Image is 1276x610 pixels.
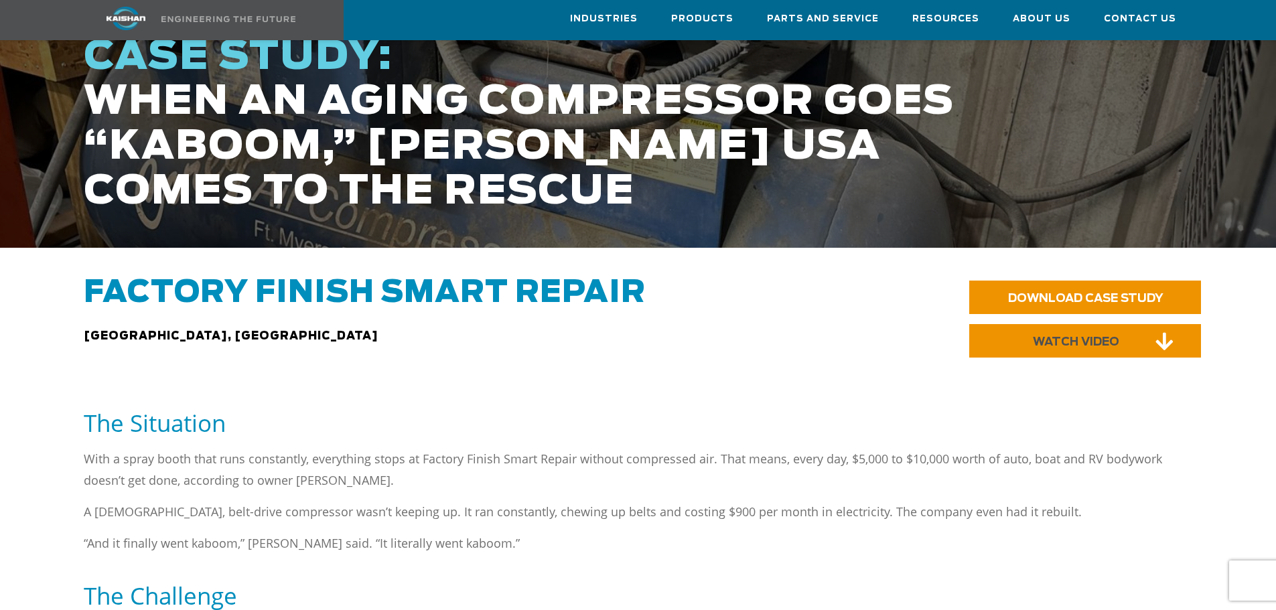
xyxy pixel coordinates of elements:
span: Products [671,11,733,27]
img: kaishan logo [76,7,176,30]
h1: WHEN AN AGING COMPRESSOR GOES “KABOOM,” [PERSON_NAME] USA COMES TO THE RESCUE [84,35,1005,214]
p: “And it finally went kaboom,” [PERSON_NAME] said. “It literally went kaboom.” [84,532,1193,554]
a: Industries [570,1,638,37]
span: Resources [912,11,979,27]
p: A [DEMOGRAPHIC_DATA], belt-drive compressor wasn’t keeping up. It ran constantly, chewing up belt... [84,501,1193,522]
span: [GEOGRAPHIC_DATA], [GEOGRAPHIC_DATA] [84,331,378,341]
span: WATCH VIDEO [1033,336,1119,348]
a: Resources [912,1,979,37]
span: Factory Finish Smart Repair [84,278,646,308]
span: About Us [1013,11,1070,27]
span: Parts and Service [767,11,879,27]
a: About Us [1013,1,1070,37]
img: Engineering the future [161,16,295,22]
a: DOWNLOAD CASE STUDY [969,281,1201,314]
a: Products [671,1,733,37]
span: Industries [570,11,638,27]
a: WATCH VIDEO [969,324,1201,358]
span: Contact Us [1104,11,1176,27]
h5: The Situation [84,408,1193,438]
a: Contact Us [1104,1,1176,37]
a: Parts and Service [767,1,879,37]
p: With a spray booth that runs constantly, everything stops at Factory Finish Smart Repair without ... [84,448,1193,491]
span: CASE STUDY: [84,37,393,77]
span: DOWNLOAD CASE STUDY [1008,293,1163,304]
